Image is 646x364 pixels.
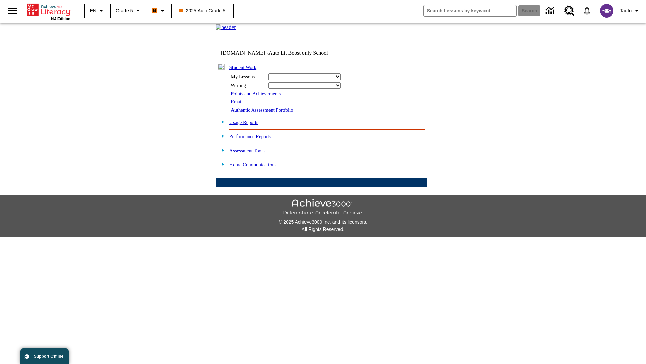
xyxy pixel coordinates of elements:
img: plus.gif [218,147,225,153]
button: Select a new avatar [596,2,617,20]
img: header [216,24,236,30]
span: Tauto [620,7,632,14]
a: Usage Reports [229,120,258,125]
td: [DOMAIN_NAME] - [221,50,345,56]
button: Language: EN, Select a language [87,5,108,17]
a: Points and Achievements [231,91,281,96]
span: NJ Edition [51,17,70,21]
button: Profile/Settings [617,5,643,17]
a: Email [231,99,243,104]
span: 2025 Auto Grade 5 [179,7,226,14]
img: plus.gif [218,119,225,125]
button: Grade: Grade 5, Select a grade [113,5,145,17]
a: Authentic Assessment Portfolio [231,107,293,113]
span: EN [90,7,96,14]
button: Support Offline [20,348,69,364]
a: Resource Center, Will open in new tab [560,2,578,20]
button: Boost Class color is orange. Change class color [149,5,169,17]
button: Open side menu [3,1,23,21]
img: minus.gif [218,64,225,70]
a: Home Communications [229,162,277,168]
a: Student Work [229,65,256,70]
span: B [153,6,156,15]
div: Writing [231,83,264,88]
img: Achieve3000 Differentiate Accelerate Achieve [283,199,363,216]
input: search field [424,5,516,16]
a: Data Center [542,2,560,20]
img: plus.gif [218,133,225,139]
span: Grade 5 [116,7,133,14]
img: avatar image [600,4,613,18]
div: Home [27,2,70,21]
span: Support Offline [34,354,63,359]
img: plus.gif [218,161,225,167]
a: Performance Reports [229,134,271,139]
div: My Lessons [231,74,264,80]
a: Notifications [578,2,596,20]
a: Assessment Tools [229,148,265,153]
nobr: Auto Lit Boost only School [268,50,328,56]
